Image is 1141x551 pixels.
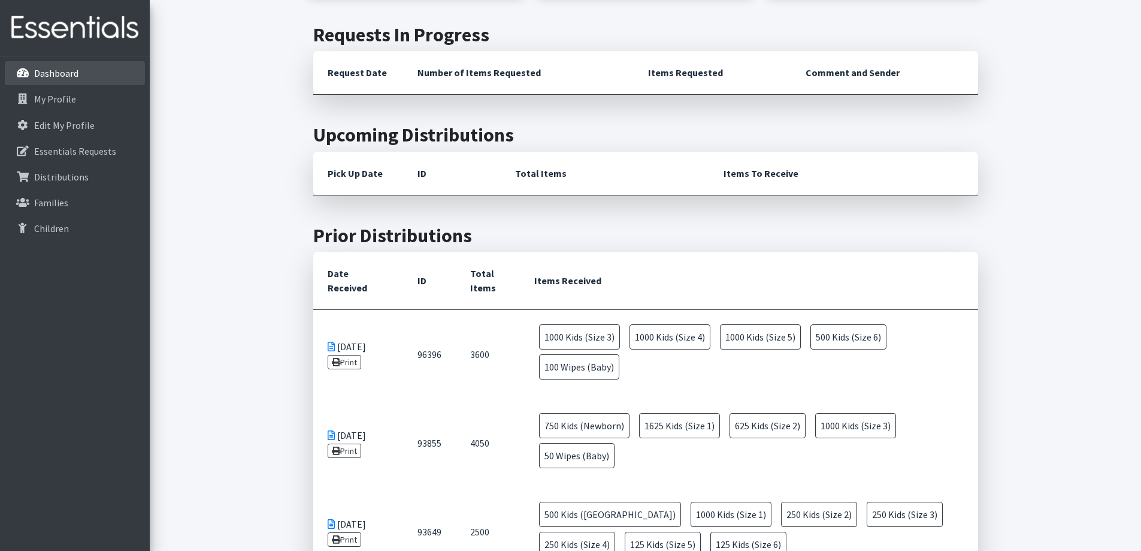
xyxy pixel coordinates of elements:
td: 3600 [456,310,520,399]
a: Distributions [5,165,145,189]
span: 1625 Kids (Size 1) [639,413,720,438]
th: Request Date [313,51,403,95]
span: 1000 Kids (Size 3) [539,324,620,350]
span: 50 Wipes (Baby) [539,443,615,468]
th: Items Received [520,252,977,310]
span: 1000 Kids (Size 3) [815,413,896,438]
td: [DATE] [313,310,403,399]
a: Edit My Profile [5,113,145,137]
p: Distributions [34,171,89,183]
p: Families [34,197,68,209]
span: 750 Kids (Newborn) [539,413,629,438]
a: Essentials Requests [5,139,145,163]
th: Items To Receive [709,152,978,195]
p: Essentials Requests [34,145,116,157]
td: 96396 [403,310,456,399]
p: Dashboard [34,67,78,79]
th: ID [403,152,501,195]
td: 93855 [403,399,456,487]
img: HumanEssentials [5,8,145,48]
span: 1000 Kids (Size 1) [691,502,771,527]
a: Families [5,191,145,215]
span: 250 Kids (Size 3) [867,502,943,527]
span: 1000 Kids (Size 5) [720,324,801,350]
th: Total Items [501,152,709,195]
h2: Upcoming Distributions [313,124,978,146]
p: My Profile [34,93,76,105]
a: Children [5,216,145,240]
th: Number of Items Requested [403,51,634,95]
span: 1000 Kids (Size 4) [629,324,710,350]
span: 500 Kids (Size 6) [810,324,886,350]
h2: Prior Distributions [313,224,978,247]
td: 4050 [456,399,520,487]
a: Print [328,532,362,547]
a: My Profile [5,87,145,111]
th: Pick Up Date [313,152,403,195]
th: Items Requested [634,51,791,95]
a: Print [328,444,362,458]
a: Print [328,355,362,369]
span: 250 Kids (Size 2) [781,502,857,527]
td: [DATE] [313,399,403,487]
p: Children [34,222,69,234]
span: 100 Wipes (Baby) [539,354,619,380]
th: Total Items [456,252,520,310]
p: Edit My Profile [34,119,95,131]
span: 625 Kids (Size 2) [730,413,806,438]
a: Dashboard [5,61,145,85]
span: 500 Kids ([GEOGRAPHIC_DATA]) [539,502,681,527]
h2: Requests In Progress [313,23,978,46]
th: Date Received [313,252,403,310]
th: Comment and Sender [791,51,977,95]
th: ID [403,252,456,310]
